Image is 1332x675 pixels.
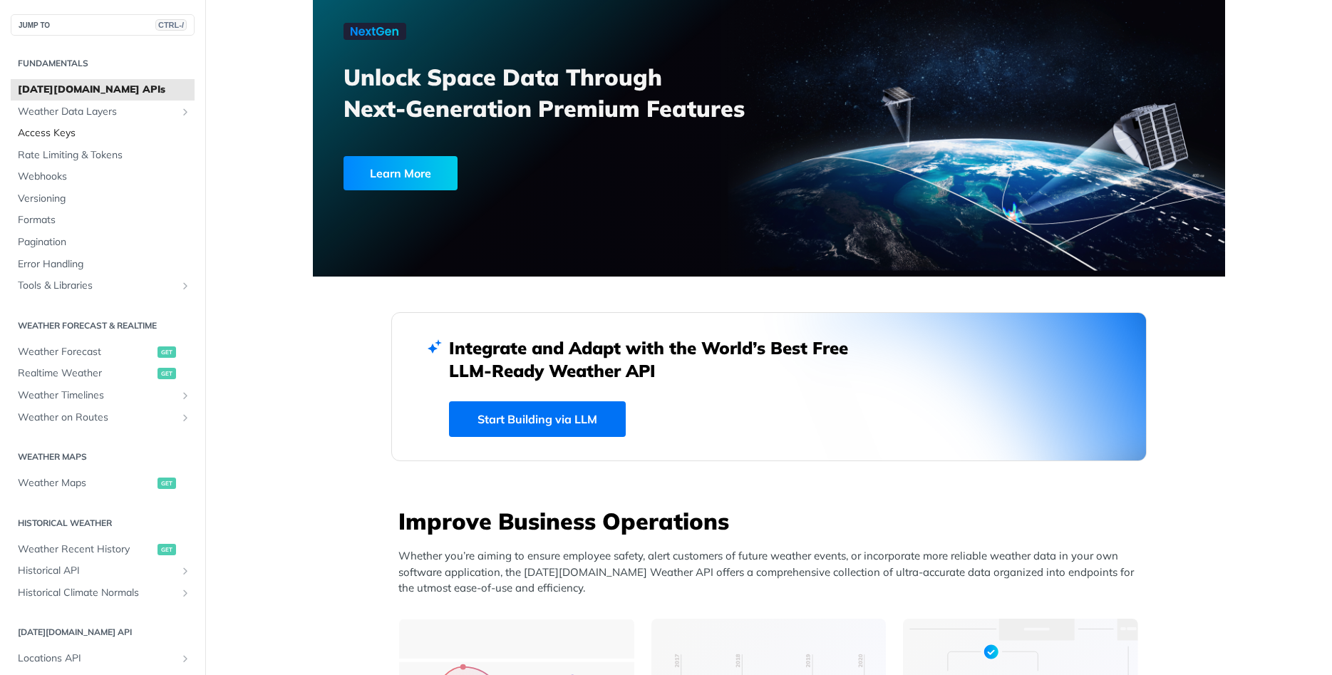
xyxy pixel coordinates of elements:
a: Formats [11,210,195,231]
button: Show subpages for Locations API [180,653,191,664]
a: Tools & LibrariesShow subpages for Tools & Libraries [11,275,195,297]
button: Show subpages for Historical API [180,565,191,577]
button: Show subpages for Tools & Libraries [180,280,191,292]
span: Access Keys [18,126,191,140]
button: Show subpages for Weather Timelines [180,390,191,401]
span: CTRL-/ [155,19,187,31]
span: Tools & Libraries [18,279,176,293]
a: Weather on RoutesShow subpages for Weather on Routes [11,407,195,428]
button: Show subpages for Weather Data Layers [180,106,191,118]
span: Realtime Weather [18,366,154,381]
span: Formats [18,213,191,227]
span: Historical Climate Normals [18,586,176,600]
span: Weather on Routes [18,411,176,425]
div: Learn More [344,156,458,190]
button: Show subpages for Weather on Routes [180,412,191,423]
img: NextGen [344,23,406,40]
h2: Weather Forecast & realtime [11,319,195,332]
span: get [158,544,176,555]
h2: Historical Weather [11,517,195,530]
a: Learn More [344,156,696,190]
span: Webhooks [18,170,191,184]
a: Weather TimelinesShow subpages for Weather Timelines [11,385,195,406]
a: Historical APIShow subpages for Historical API [11,560,195,582]
a: Versioning [11,188,195,210]
a: Realtime Weatherget [11,363,195,384]
h3: Improve Business Operations [398,505,1147,537]
span: Weather Data Layers [18,105,176,119]
span: Weather Forecast [18,345,154,359]
h3: Unlock Space Data Through Next-Generation Premium Features [344,61,785,124]
p: Whether you’re aiming to ensure employee safety, alert customers of future weather events, or inc... [398,548,1147,597]
span: Historical API [18,564,176,578]
a: Pagination [11,232,195,253]
a: Weather Recent Historyget [11,539,195,560]
a: Weather Mapsget [11,473,195,494]
span: Weather Timelines [18,388,176,403]
a: Start Building via LLM [449,401,626,437]
span: Versioning [18,192,191,206]
span: [DATE][DOMAIN_NAME] APIs [18,83,191,97]
h2: [DATE][DOMAIN_NAME] API [11,626,195,639]
a: Rate Limiting & Tokens [11,145,195,166]
span: Rate Limiting & Tokens [18,148,191,163]
a: Access Keys [11,123,195,144]
span: Weather Recent History [18,542,154,557]
h2: Weather Maps [11,450,195,463]
span: Pagination [18,235,191,249]
span: get [158,478,176,489]
a: Locations APIShow subpages for Locations API [11,648,195,669]
a: Weather Data LayersShow subpages for Weather Data Layers [11,101,195,123]
a: Historical Climate NormalsShow subpages for Historical Climate Normals [11,582,195,604]
a: Weather Forecastget [11,341,195,363]
h2: Integrate and Adapt with the World’s Best Free LLM-Ready Weather API [449,336,869,382]
button: JUMP TOCTRL-/ [11,14,195,36]
h2: Fundamentals [11,57,195,70]
span: Weather Maps [18,476,154,490]
a: [DATE][DOMAIN_NAME] APIs [11,79,195,101]
span: get [158,368,176,379]
span: get [158,346,176,358]
a: Error Handling [11,254,195,275]
button: Show subpages for Historical Climate Normals [180,587,191,599]
a: Webhooks [11,166,195,187]
span: Error Handling [18,257,191,272]
span: Locations API [18,651,176,666]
